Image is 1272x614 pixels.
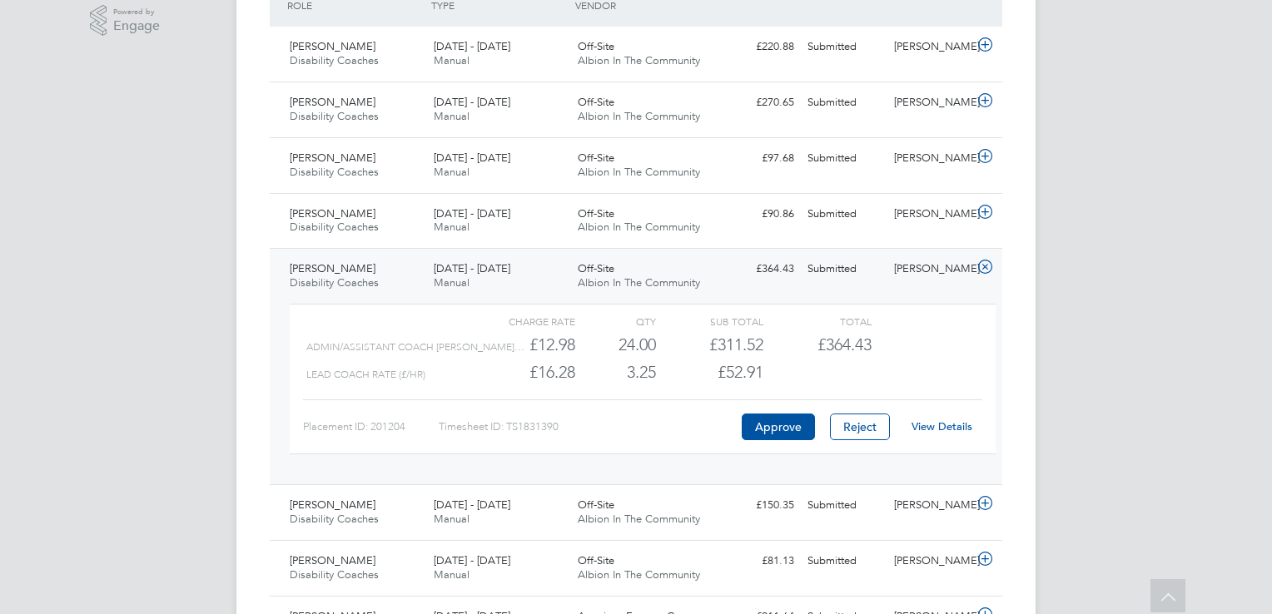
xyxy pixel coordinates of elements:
div: QTY [575,311,656,331]
span: Albion In The Community [578,165,700,179]
span: [PERSON_NAME] [290,151,375,165]
span: Manual [434,512,470,526]
span: [DATE] - [DATE] [434,498,510,512]
span: Disability Coaches [290,220,379,234]
div: [PERSON_NAME] [887,201,974,228]
span: Off-Site [578,206,614,220]
span: Albion In The Community [578,512,700,526]
span: [DATE] - [DATE] [434,261,510,275]
div: Charge rate [468,311,575,331]
div: £220.88 [714,33,801,61]
span: Off-Site [578,498,614,512]
div: £52.91 [656,359,763,386]
span: Disability Coaches [290,53,379,67]
span: [PERSON_NAME] [290,553,375,567]
span: Disability Coaches [290,567,379,582]
div: Submitted [801,89,887,116]
span: [DATE] - [DATE] [434,39,510,53]
span: Off-Site [578,95,614,109]
span: Lead Coach Rate (£/HR) [306,369,425,380]
span: [DATE] - [DATE] [434,553,510,567]
div: [PERSON_NAME] [887,547,974,575]
span: Albion In The Community [578,275,700,290]
span: Disability Coaches [290,109,379,123]
div: Timesheet ID: TS1831390 [439,413,738,440]
span: Admin/Assistant Coach [PERSON_NAME]… [306,341,524,353]
div: [PERSON_NAME] [887,33,974,61]
div: 24.00 [575,331,656,359]
span: Albion In The Community [578,220,700,234]
div: Submitted [801,255,887,283]
div: £12.98 [468,331,575,359]
div: Submitted [801,145,887,172]
span: Manual [434,165,470,179]
span: Manual [434,567,470,582]
div: Submitted [801,547,887,575]
span: [DATE] - [DATE] [434,95,510,109]
span: Manual [434,220,470,234]
button: Reject [830,413,890,440]
div: Placement ID: 201204 [303,413,439,440]
span: [PERSON_NAME] [290,261,375,275]
div: 3.25 [575,359,656,386]
span: Manual [434,53,470,67]
span: [PERSON_NAME] [290,39,375,53]
div: £97.68 [714,145,801,172]
div: Total [763,311,871,331]
div: Submitted [801,201,887,228]
div: £81.13 [714,547,801,575]
span: Engage [113,19,160,33]
span: Disability Coaches [290,512,379,526]
span: £364.43 [817,334,872,354]
span: Powered by [113,5,160,19]
div: [PERSON_NAME] [887,255,974,283]
span: Albion In The Community [578,53,700,67]
span: Off-Site [578,261,614,275]
span: Albion In The Community [578,109,700,123]
a: Powered byEngage [90,5,161,37]
span: Disability Coaches [290,275,379,290]
span: [DATE] - [DATE] [434,151,510,165]
span: Off-Site [578,39,614,53]
div: £311.52 [656,331,763,359]
div: Submitted [801,492,887,519]
div: £270.65 [714,89,801,116]
span: Off-Site [578,553,614,567]
div: [PERSON_NAME] [887,492,974,519]
div: [PERSON_NAME] [887,89,974,116]
span: [DATE] - [DATE] [434,206,510,220]
div: [PERSON_NAME] [887,145,974,172]
button: Approve [742,413,815,440]
div: Sub Total [656,311,763,331]
span: Albion In The Community [578,567,700,582]
span: [PERSON_NAME] [290,95,375,109]
span: Disability Coaches [290,165,379,179]
div: Submitted [801,33,887,61]
span: Manual [434,109,470,123]
div: £16.28 [468,359,575,386]
span: Manual [434,275,470,290]
a: View Details [912,419,972,433]
div: £90.86 [714,201,801,228]
div: £364.43 [714,255,801,283]
div: £150.35 [714,492,801,519]
span: Off-Site [578,151,614,165]
span: [PERSON_NAME] [290,206,375,220]
span: [PERSON_NAME] [290,498,375,512]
